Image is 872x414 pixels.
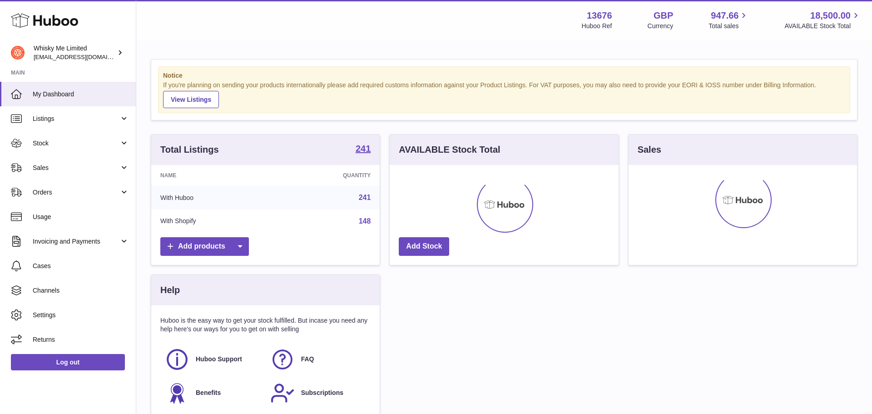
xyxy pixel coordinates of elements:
a: Subscriptions [270,381,367,405]
span: Settings [33,311,129,319]
span: Channels [33,286,129,295]
div: Whisky Me Limited [34,44,115,61]
a: 241 [359,194,371,201]
span: FAQ [301,355,314,364]
span: Returns [33,335,129,344]
h3: Help [160,284,180,296]
h3: Sales [638,144,661,156]
span: 947.66 [711,10,738,22]
th: Quantity [274,165,380,186]
a: FAQ [270,347,367,372]
span: Invoicing and Payments [33,237,119,246]
img: internalAdmin-13676@internal.huboo.com [11,46,25,60]
strong: 241 [356,144,371,153]
strong: GBP [654,10,673,22]
th: Name [151,165,274,186]
span: 18,500.00 [810,10,851,22]
a: 241 [356,144,371,155]
a: Huboo Support [165,347,261,372]
td: With Huboo [151,186,274,209]
span: Sales [33,164,119,172]
div: Currency [648,22,674,30]
span: Huboo Support [196,355,242,364]
strong: Notice [163,71,845,80]
p: Huboo is the easy way to get your stock fulfilled. But incase you need any help here's our ways f... [160,316,371,334]
div: If you're planning on sending your products internationally please add required customs informati... [163,81,845,108]
span: AVAILABLE Stock Total [784,22,861,30]
a: Benefits [165,381,261,405]
a: 148 [359,217,371,225]
a: View Listings [163,91,219,108]
span: Orders [33,188,119,197]
a: Add Stock [399,237,449,256]
span: Cases [33,262,129,270]
div: Huboo Ref [582,22,612,30]
a: Log out [11,354,125,370]
td: With Shopify [151,209,274,233]
span: [EMAIL_ADDRESS][DOMAIN_NAME] [34,53,134,60]
span: Listings [33,115,119,123]
span: Usage [33,213,129,221]
h3: AVAILABLE Stock Total [399,144,500,156]
a: Add products [160,237,249,256]
strong: 13676 [587,10,612,22]
h3: Total Listings [160,144,219,156]
span: Stock [33,139,119,148]
span: My Dashboard [33,90,129,99]
span: Total sales [708,22,749,30]
a: 947.66 Total sales [708,10,749,30]
span: Subscriptions [301,389,343,397]
a: 18,500.00 AVAILABLE Stock Total [784,10,861,30]
span: Benefits [196,389,221,397]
